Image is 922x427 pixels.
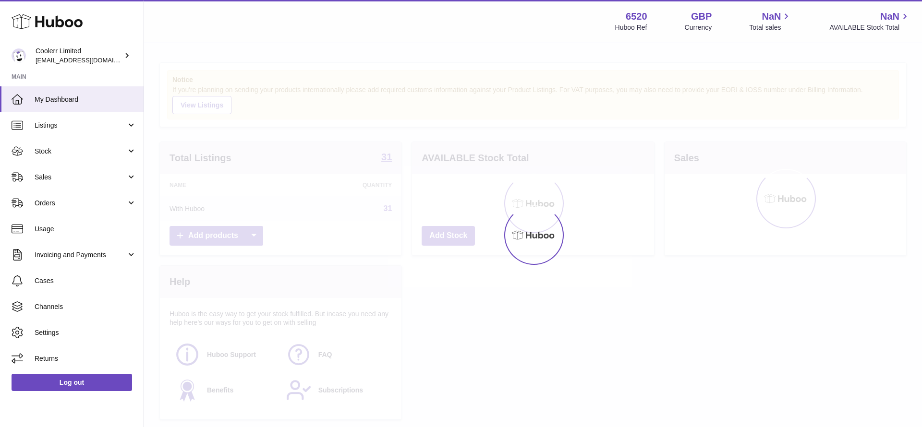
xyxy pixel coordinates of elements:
span: Orders [35,199,126,208]
span: Cases [35,276,136,285]
span: Channels [35,302,136,311]
span: Sales [35,173,126,182]
span: My Dashboard [35,95,136,104]
span: [EMAIL_ADDRESS][DOMAIN_NAME] [36,56,141,64]
a: NaN Total sales [749,10,792,32]
span: Usage [35,225,136,234]
span: Invoicing and Payments [35,250,126,260]
span: NaN [762,10,781,23]
div: Coolerr Limited [36,47,122,65]
a: Log out [12,374,132,391]
strong: 6520 [626,10,647,23]
div: Huboo Ref [615,23,647,32]
span: NaN [880,10,899,23]
a: NaN AVAILABLE Stock Total [829,10,910,32]
img: alasdair.heath@coolerr.co [12,48,26,63]
strong: GBP [691,10,712,23]
span: Stock [35,147,126,156]
span: Listings [35,121,126,130]
span: Settings [35,328,136,337]
span: Total sales [749,23,792,32]
div: Currency [685,23,712,32]
span: AVAILABLE Stock Total [829,23,910,32]
span: Returns [35,354,136,363]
